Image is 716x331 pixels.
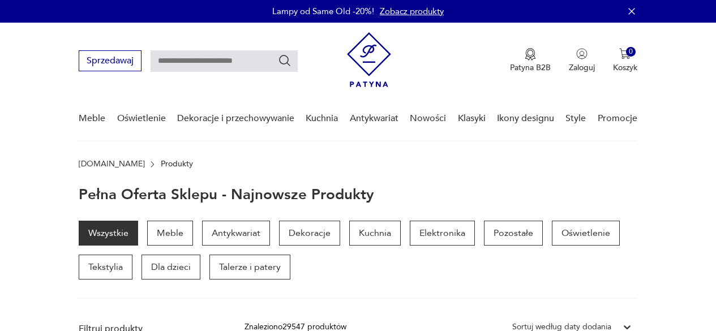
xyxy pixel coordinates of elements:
[619,48,631,59] img: Ikona koszyka
[510,62,551,73] p: Patyna B2B
[410,97,446,140] a: Nowości
[79,160,145,169] a: [DOMAIN_NAME]
[626,47,636,57] div: 0
[272,6,374,17] p: Lampy od Same Old -20%!
[79,255,132,280] a: Tekstylia
[525,48,536,61] img: Ikona medalu
[306,97,338,140] a: Kuchnia
[569,48,595,73] button: Zaloguj
[349,221,401,246] a: Kuchnia
[510,48,551,73] button: Patyna B2B
[613,62,637,73] p: Koszyk
[147,221,193,246] a: Meble
[209,255,290,280] a: Talerze i patery
[484,221,543,246] a: Pozostałe
[79,58,142,66] a: Sprzedawaj
[177,97,294,140] a: Dekoracje i przechowywanie
[410,221,475,246] a: Elektronika
[278,54,291,67] button: Szukaj
[552,221,620,246] a: Oświetlenie
[202,221,270,246] a: Antykwariat
[598,97,637,140] a: Promocje
[576,48,588,59] img: Ikonka użytkownika
[142,255,200,280] a: Dla dzieci
[347,32,391,87] img: Patyna - sklep z meblami i dekoracjami vintage
[613,48,637,73] button: 0Koszyk
[497,97,554,140] a: Ikony designu
[458,97,486,140] a: Klasyki
[79,50,142,71] button: Sprzedawaj
[565,97,586,140] a: Style
[117,97,166,140] a: Oświetlenie
[380,6,444,17] a: Zobacz produkty
[510,48,551,73] a: Ikona medaluPatyna B2B
[279,221,340,246] a: Dekoracje
[350,97,398,140] a: Antykwariat
[79,221,138,246] a: Wszystkie
[79,187,374,203] h1: Pełna oferta sklepu - najnowsze produkty
[161,160,193,169] p: Produkty
[79,97,105,140] a: Meble
[569,62,595,73] p: Zaloguj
